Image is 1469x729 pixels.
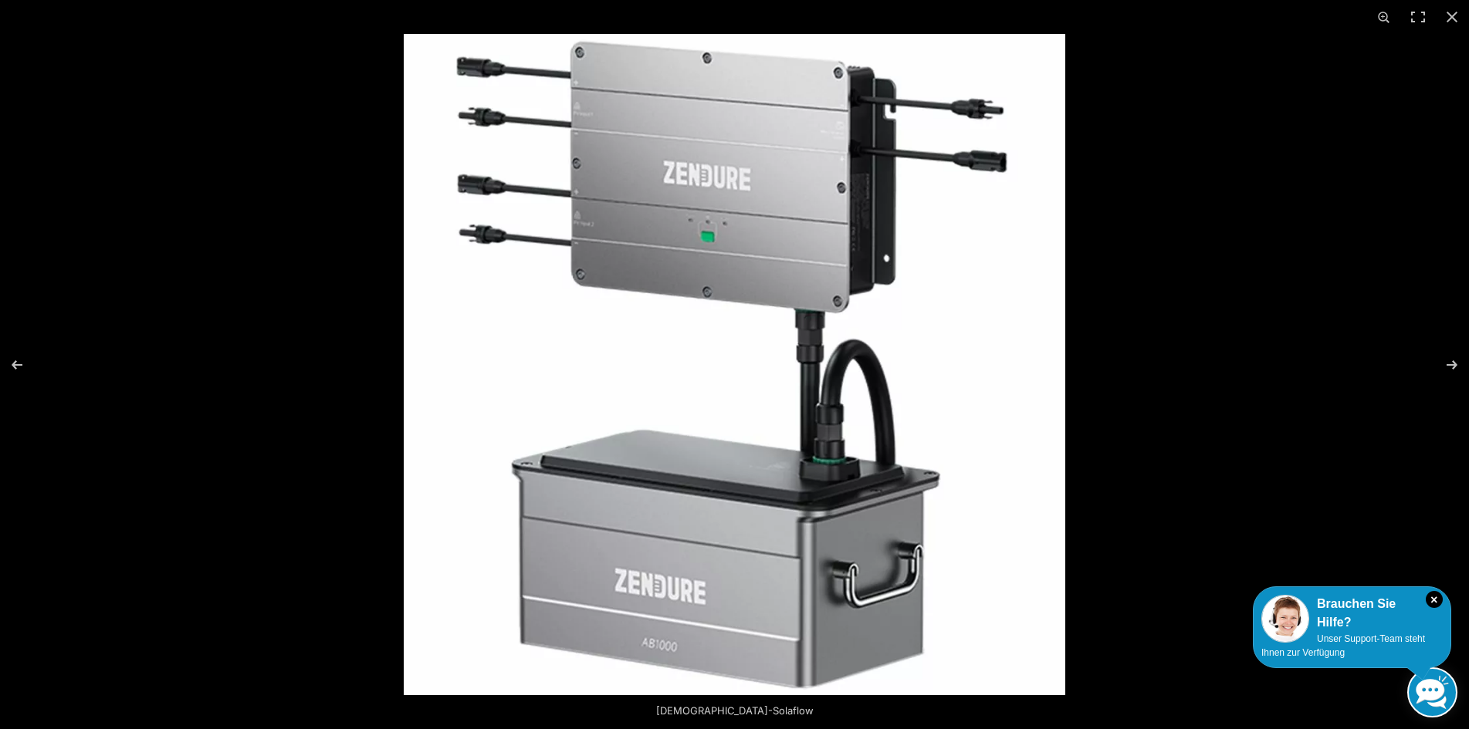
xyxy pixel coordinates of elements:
div: Brauchen Sie Hilfe? [1261,595,1443,632]
span: Unser Support-Team steht Ihnen zur Verfügung [1261,633,1425,658]
i: Schließen [1426,591,1443,608]
img: Customer service [1261,595,1309,643]
div: [DEMOGRAPHIC_DATA]-Solaflow [573,695,897,726]
img: Zendure-Solaflow.webp [404,34,1065,695]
